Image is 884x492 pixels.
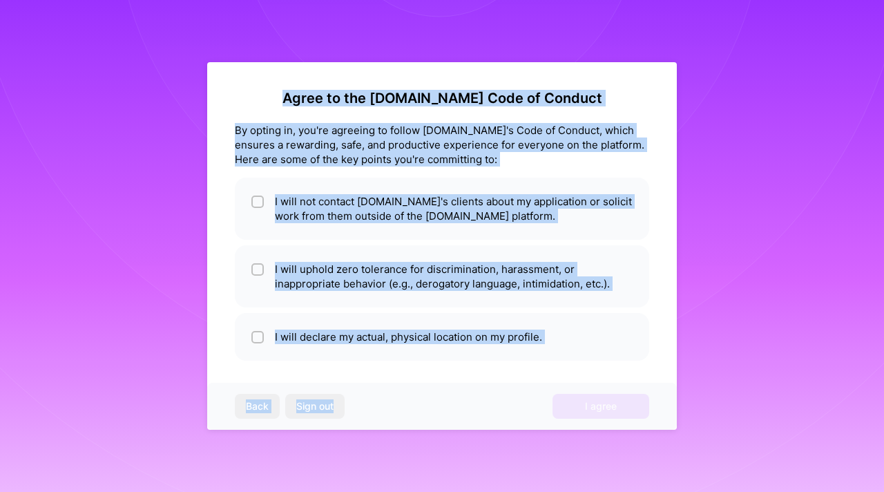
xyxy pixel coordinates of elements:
span: Back [246,399,269,413]
li: I will not contact [DOMAIN_NAME]'s clients about my application or solicit work from them outside... [235,178,649,240]
span: Sign out [296,399,334,413]
h2: Agree to the [DOMAIN_NAME] Code of Conduct [235,90,649,106]
button: Back [235,394,280,419]
li: I will declare my actual, physical location on my profile. [235,313,649,361]
li: I will uphold zero tolerance for discrimination, harassment, or inappropriate behavior (e.g., der... [235,245,649,307]
div: By opting in, you're agreeing to follow [DOMAIN_NAME]'s Code of Conduct, which ensures a rewardin... [235,123,649,167]
button: Sign out [285,394,345,419]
